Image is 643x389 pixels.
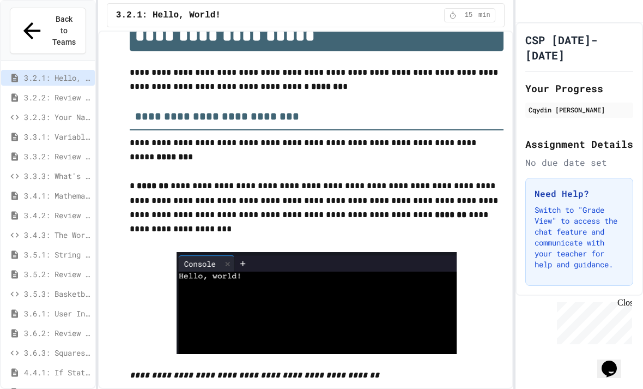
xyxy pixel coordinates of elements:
[525,156,633,169] div: No due date set
[4,4,75,69] div: Chat with us now!Close
[478,11,490,20] span: min
[24,111,90,123] span: 3.2.3: Your Name and Favorite Movie
[24,249,90,260] span: 3.5.1: String Operators
[24,170,90,182] span: 3.3.3: What's the Type?
[525,136,633,152] h2: Assignment Details
[24,347,90,358] span: 3.6.3: Squares and Circles
[525,32,633,63] h1: CSP [DATE]-[DATE]
[24,210,90,221] span: 3.4.2: Review - Mathematical Operators
[597,345,632,378] iframe: chat widget
[116,9,221,22] span: 3.2.1: Hello, World!
[24,72,90,83] span: 3.2.1: Hello, World!
[10,8,86,54] button: Back to Teams
[529,105,630,115] div: Cqydin [PERSON_NAME]
[24,327,90,339] span: 3.6.2: Review - User Input
[51,14,77,48] span: Back to Teams
[24,268,90,280] span: 3.5.2: Review - String Operators
[535,205,624,270] p: Switch to "Grade View" to access the chat feature and communicate with your teacher for help and ...
[24,288,90,300] span: 3.5.3: Basketballs and Footballs
[460,11,477,20] span: 15
[24,151,90,162] span: 3.3.2: Review - Variables and Data Types
[24,92,90,103] span: 3.2.2: Review - Hello, World!
[24,190,90,201] span: 3.4.1: Mathematical Operators
[24,308,90,319] span: 3.6.1: User Input
[525,81,633,96] h2: Your Progress
[24,367,90,378] span: 4.4.1: If Statements
[535,187,624,200] h3: Need Help?
[24,229,90,241] span: 3.4.3: The World's Worst Farmers Market
[24,131,90,142] span: 3.3.1: Variables and Data Types
[553,298,632,344] iframe: chat widget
